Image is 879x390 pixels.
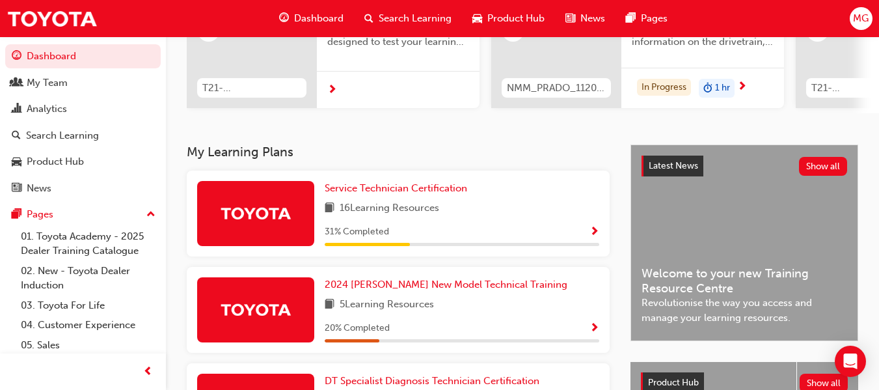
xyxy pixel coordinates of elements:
[16,335,161,355] a: 05. Sales
[799,157,848,176] button: Show all
[626,10,636,27] span: pages-icon
[5,42,161,202] button: DashboardMy TeamAnalyticsSearch LearningProduct HubNews
[589,320,599,337] button: Show Progress
[325,297,334,313] span: book-icon
[589,227,599,238] span: Show Progress
[325,201,334,217] span: book-icon
[143,364,153,380] span: prev-icon
[5,202,161,227] button: Pages
[325,181,472,196] a: Service Technician Certification
[5,71,161,95] a: My Team
[379,11,452,26] span: Search Learning
[7,4,98,33] img: Trak
[615,5,678,32] a: pages-iconPages
[12,156,21,168] span: car-icon
[220,202,291,225] img: Trak
[589,323,599,335] span: Show Progress
[325,374,545,389] a: DT Specialist Diagnosis Technician Certification
[703,80,712,97] span: duration-icon
[648,377,699,388] span: Product Hub
[202,81,301,96] span: T21-STSO_PRE_EXAM
[630,145,858,341] a: Latest NewsShow allWelcome to your new Training Resource CentreRevolutionise the way you access a...
[12,104,21,115] span: chart-icon
[220,298,291,321] img: Trak
[580,11,605,26] span: News
[507,81,606,96] span: NMM_PRADO_112024_MODULE_2
[5,124,161,148] a: Search Learning
[340,201,439,217] span: 16 Learning Resources
[26,128,99,143] div: Search Learning
[16,227,161,261] a: 01. Toyota Academy - 2025 Dealer Training Catalogue
[642,296,847,325] span: Revolutionise the way you access and manage your learning resources.
[589,224,599,240] button: Show Progress
[27,76,68,91] div: My Team
[5,150,161,174] a: Product Hub
[294,11,344,26] span: Dashboard
[737,81,747,93] span: next-icon
[16,296,161,316] a: 03. Toyota For Life
[641,11,668,26] span: Pages
[279,10,289,27] span: guage-icon
[27,154,84,169] div: Product Hub
[325,321,390,336] span: 20 % Completed
[187,145,610,160] h3: My Learning Plans
[5,44,161,68] a: Dashboard
[472,10,482,27] span: car-icon
[5,176,161,201] a: News
[325,277,573,292] a: 2024 [PERSON_NAME] New Model Technical Training
[649,160,698,171] span: Latest News
[715,81,730,96] span: 1 hr
[637,79,691,96] div: In Progress
[325,279,567,290] span: 2024 [PERSON_NAME] New Model Technical Training
[12,183,21,195] span: news-icon
[27,181,51,196] div: News
[565,10,575,27] span: news-icon
[853,11,869,26] span: MG
[325,182,467,194] span: Service Technician Certification
[487,11,545,26] span: Product Hub
[5,97,161,121] a: Analytics
[325,375,539,387] span: DT Specialist Diagnosis Technician Certification
[340,297,434,313] span: 5 Learning Resources
[325,225,389,240] span: 31 % Completed
[364,10,373,27] span: search-icon
[16,315,161,335] a: 04. Customer Experience
[12,51,21,63] span: guage-icon
[12,77,21,89] span: people-icon
[12,130,21,142] span: search-icon
[462,5,555,32] a: car-iconProduct Hub
[27,207,53,222] div: Pages
[642,266,847,296] span: Welcome to your new Training Resource Centre
[12,209,21,221] span: pages-icon
[16,261,161,296] a: 02. New - Toyota Dealer Induction
[835,346,866,377] div: Open Intercom Messenger
[146,206,156,223] span: up-icon
[354,5,462,32] a: search-iconSearch Learning
[555,5,615,32] a: news-iconNews
[642,156,847,176] a: Latest NewsShow all
[327,85,337,96] span: next-icon
[27,102,67,117] div: Analytics
[850,7,872,30] button: MG
[269,5,354,32] a: guage-iconDashboard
